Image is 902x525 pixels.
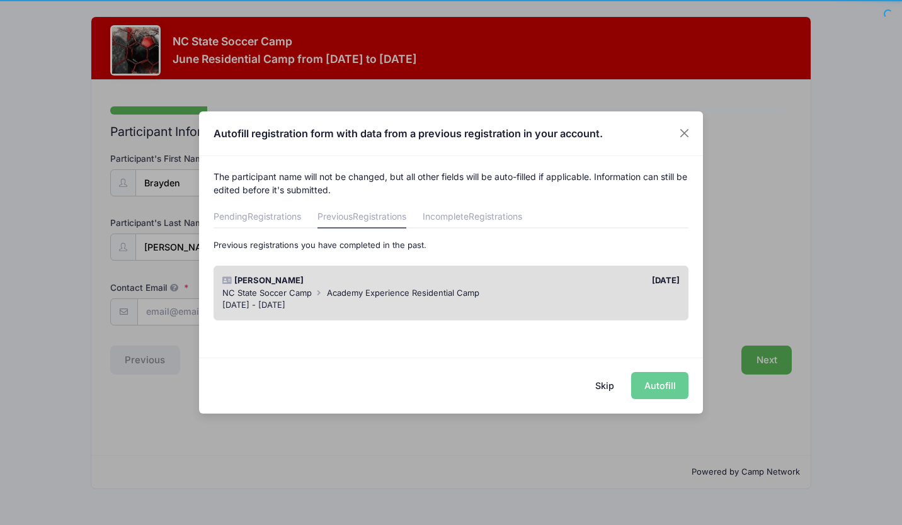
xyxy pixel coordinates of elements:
span: Registrations [469,211,522,222]
a: Incomplete [423,206,522,229]
p: Previous registrations you have completed in the past. [214,239,689,252]
div: [DATE] [451,274,686,287]
div: [DATE] - [DATE] [222,299,680,312]
span: Registrations [248,211,301,222]
span: Registrations [353,211,406,222]
button: Close [673,122,696,145]
h4: Autofill registration form with data from a previous registration in your account. [214,126,603,141]
span: NC State Soccer Camp [222,288,312,298]
button: Skip [583,372,627,399]
p: The participant name will not be changed, but all other fields will be auto-filled if applicable.... [214,170,689,196]
a: Pending [214,206,301,229]
span: Academy Experience Residential Camp [327,288,479,298]
div: [PERSON_NAME] [216,274,451,287]
a: Previous [317,206,406,229]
